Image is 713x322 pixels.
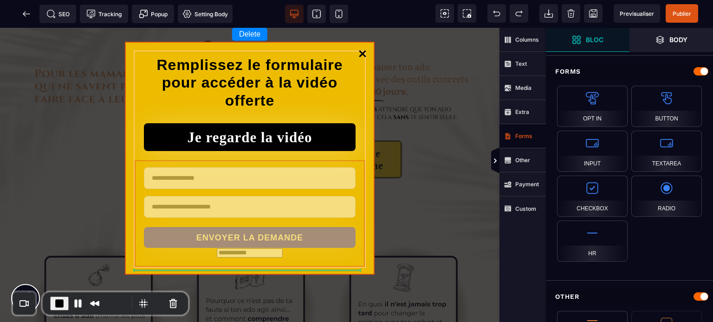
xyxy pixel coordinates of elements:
div: Textarea [631,131,702,172]
strong: Bloc [586,36,603,43]
div: Other [546,288,713,305]
strong: Other [515,157,530,164]
div: Hr [557,221,628,262]
div: Radio [631,176,702,217]
div: Opt in [557,86,628,127]
span: Publier [673,10,691,17]
span: Tracking [86,9,122,19]
span: Previsualiser [620,10,654,17]
a: Close [353,17,372,37]
strong: Custom [515,205,536,212]
button: Je regarde la vidéo [144,95,356,123]
strong: Columns [515,36,539,43]
strong: Extra [515,108,529,115]
span: View components [435,4,454,23]
span: Preview [614,4,660,23]
strong: Body [669,36,687,43]
span: Open Blocks [546,28,629,52]
span: Setting Body [182,9,228,19]
strong: Text [515,60,527,67]
h1: Remplissez le formulaire pour accéder à la vidéo offerte [144,24,356,86]
span: Open Layer Manager [629,28,713,52]
span: Screenshot [458,4,476,23]
div: Forms [546,63,713,80]
strong: Media [515,84,532,91]
div: Checkbox [557,176,628,217]
div: Input [557,131,628,172]
div: Button [631,86,702,127]
strong: Forms [515,133,532,139]
strong: Payment [515,181,539,188]
span: SEO [46,9,70,19]
span: Popup [139,9,168,19]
